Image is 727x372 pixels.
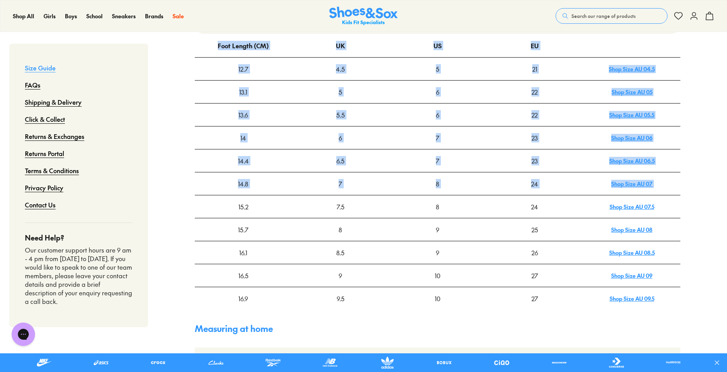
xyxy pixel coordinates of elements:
div: 5 [292,81,389,103]
div: 24 [486,173,583,195]
a: Shop Size AU 06.5 [609,157,655,165]
p: Our customer support hours are 9 am - 4 pm from [DATE] to [DATE]. If you would like to speak to o... [25,246,133,305]
a: Shop All [13,12,34,20]
a: Sneakers [112,12,136,20]
a: School [86,12,103,20]
div: 16.9 [195,288,292,309]
div: 8 [292,219,389,240]
a: Shop Size AU 04.5 [609,65,655,73]
div: 7 [292,173,389,195]
div: 8.5 [292,242,389,263]
div: 7.5 [292,196,389,218]
div: 16.5 [195,265,292,286]
div: 22 [486,81,583,103]
div: 10 [389,265,486,286]
a: Shoes & Sox [329,7,398,26]
div: 7 [389,127,486,149]
span: Search our range of products [571,12,636,19]
div: 9.5 [292,288,389,309]
a: Shipping & Delivery [25,93,82,111]
a: FAQs [25,76,40,93]
div: 7 [389,150,486,172]
div: 6.5 [292,150,389,172]
div: 26 [486,242,583,263]
a: Size Guide [25,59,56,76]
a: Privacy Policy [25,179,63,196]
iframe: Gorgias live chat messenger [8,320,39,349]
div: 16.1 [195,242,292,263]
a: Returns Portal [25,145,64,162]
div: 4.5 [292,58,389,80]
div: 24 [486,196,583,218]
div: 14 [195,127,292,149]
h4: Measuring at home [195,322,680,335]
a: Shop Size AU 09 [611,272,652,279]
div: 27 [486,265,583,286]
div: 9 [292,265,389,286]
a: Shop Size AU 05.5 [609,111,654,119]
div: 21 [486,58,583,80]
div: UK [336,35,345,56]
div: 5 [389,58,486,80]
a: Shop Size AU 08 [611,226,652,233]
div: 15.2 [195,196,292,218]
div: 9 [389,242,486,263]
div: 9 [389,219,486,240]
a: Shop Size AU 05 [612,88,652,96]
div: 6 [389,81,486,103]
a: Boys [65,12,77,20]
h4: Need Help? [25,232,133,243]
div: 6 [292,127,389,149]
a: Terms & Conditions [25,162,79,179]
div: 22 [486,104,583,126]
button: Search our range of products [556,8,668,24]
div: 23 [486,127,583,149]
a: Brands [145,12,163,20]
a: Shop Size AU 07 [611,180,653,188]
a: Returns & Exchanges [25,128,84,145]
a: Shop Size AU 07.5 [610,203,654,211]
div: 8 [389,173,486,195]
div: 12.7 [195,58,292,80]
div: 25 [486,219,583,240]
div: 27 [486,288,583,309]
a: Contact Us [25,196,56,213]
div: 13.1 [195,81,292,103]
div: 14.4 [195,150,292,172]
div: EU [531,35,539,56]
div: 10 [389,288,486,309]
div: US [433,35,442,56]
a: Girls [44,12,56,20]
div: 6 [389,104,486,126]
div: Foot Length (CM) [218,35,269,56]
a: Sale [173,12,184,20]
div: 8 [389,196,486,218]
div: 13.6 [195,104,292,126]
div: 14.8 [195,173,292,195]
div: 23 [486,150,583,172]
img: SNS_Logo_Responsive.svg [329,7,398,26]
a: Shop Size AU 09.5 [610,295,654,302]
a: Shop Size AU 06 [611,134,652,142]
a: Click & Collect [25,111,65,128]
div: 15.7 [195,219,292,240]
a: Shop Size AU 08.5 [609,249,655,256]
div: 5.5 [292,104,389,126]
